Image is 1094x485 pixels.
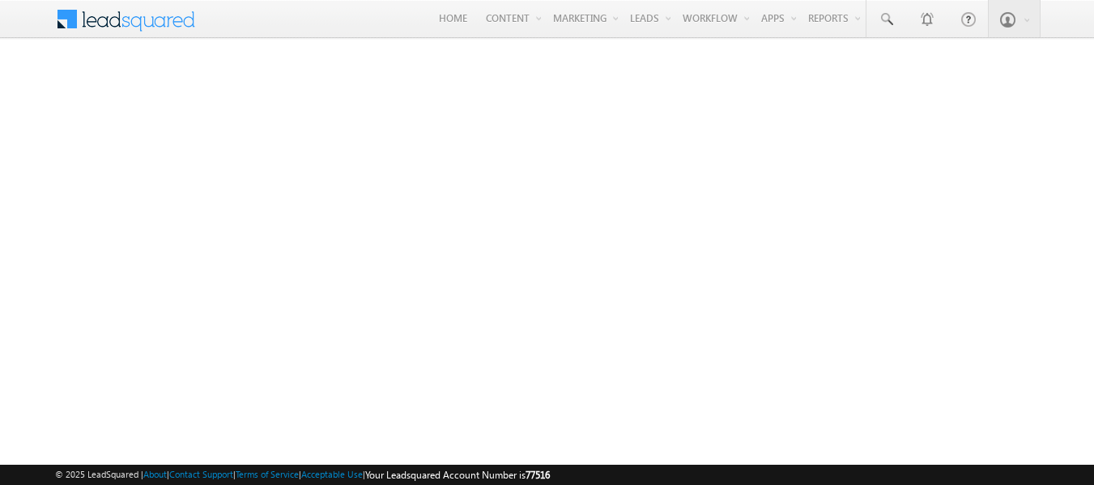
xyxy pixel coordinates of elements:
span: Your Leadsquared Account Number is [365,469,550,481]
a: About [143,469,167,479]
a: Acceptable Use [301,469,363,479]
span: 77516 [526,469,550,481]
a: Terms of Service [236,469,299,479]
a: Contact Support [169,469,233,479]
span: © 2025 LeadSquared | | | | | [55,467,550,483]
